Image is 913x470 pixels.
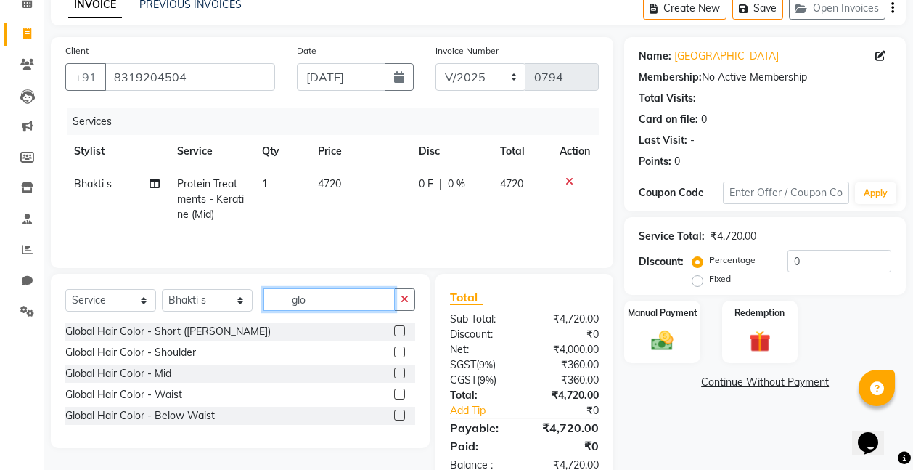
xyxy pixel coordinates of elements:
[525,327,610,342] div: ₹0
[628,307,697,320] label: Manual Payment
[627,375,903,390] a: Continue Without Payment
[439,327,525,342] div: Discount:
[639,229,705,244] div: Service Total:
[639,254,684,270] div: Discount:
[410,135,492,168] th: Disc
[450,290,483,305] span: Total
[253,135,310,168] th: Qty
[525,373,610,388] div: ₹360.00
[852,412,898,455] iframe: chat widget
[709,272,731,285] label: Fixed
[450,373,477,386] span: CGST
[439,312,525,327] div: Sub Total:
[177,177,244,221] span: Protein Treatments - Keratine (Mid)
[65,324,271,339] div: Global Hair Color - Short ([PERSON_NAME])
[639,70,891,85] div: No Active Membership
[500,177,523,190] span: 4720
[439,177,442,192] span: |
[525,342,610,357] div: ₹4,000.00
[65,366,171,381] div: Global Hair Color - Mid
[539,403,610,418] div: ₹0
[448,177,465,192] span: 0 %
[639,154,671,169] div: Points:
[439,373,525,388] div: ( )
[439,437,525,455] div: Paid:
[639,185,723,200] div: Coupon Code
[639,91,696,106] div: Total Visits:
[450,358,476,371] span: SGST
[674,154,680,169] div: 0
[734,307,785,320] label: Redemption
[297,44,316,57] label: Date
[74,177,112,190] span: Bhakti s
[855,182,896,204] button: Apply
[644,328,679,353] img: _cash.svg
[67,108,610,135] div: Services
[525,388,610,403] div: ₹4,720.00
[525,312,610,327] div: ₹4,720.00
[105,63,275,91] input: Search by Name/Mobile/Email/Code
[525,419,610,437] div: ₹4,720.00
[309,135,409,168] th: Price
[639,133,687,148] div: Last Visit:
[491,135,551,168] th: Total
[439,357,525,373] div: ( )
[639,70,702,85] div: Membership:
[65,387,182,402] div: Global Hair Color - Waist
[701,112,707,127] div: 0
[168,135,253,168] th: Service
[419,177,433,192] span: 0 F
[479,359,493,370] span: 9%
[723,182,849,204] input: Enter Offer / Coupon Code
[525,437,610,455] div: ₹0
[65,408,215,424] div: Global Hair Color - Below Waist
[480,374,494,386] span: 9%
[318,177,341,190] span: 4720
[439,403,539,418] a: Add Tip
[551,135,599,168] th: Action
[711,229,756,244] div: ₹4,720.00
[690,133,695,148] div: -
[439,388,525,403] div: Total:
[65,345,196,360] div: Global Hair Color - Shoulder
[742,328,777,355] img: _gift.svg
[65,44,89,57] label: Client
[639,112,698,127] div: Card on file:
[639,49,671,64] div: Name:
[65,63,106,91] button: +91
[262,177,268,190] span: 1
[263,288,395,311] input: Search or Scan
[709,254,756,267] label: Percentage
[439,419,525,437] div: Payable:
[525,357,610,373] div: ₹360.00
[439,342,525,357] div: Net:
[65,135,168,168] th: Stylist
[435,44,499,57] label: Invoice Number
[674,49,779,64] a: [GEOGRAPHIC_DATA]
